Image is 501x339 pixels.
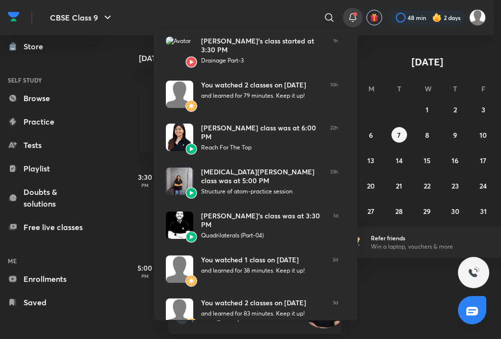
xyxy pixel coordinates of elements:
div: and learned for 79 minutes. Keep it up! [201,91,322,100]
a: AvatarAvatarYou watched 1 class on [DATE]and learned for 38 minutes. Keep it up!2d [154,248,350,291]
div: You watched 2 classes on [DATE] [201,81,322,89]
img: Avatar [185,318,197,330]
div: and learned for 83 minutes. Keep it up! [201,309,325,318]
img: Avatar [185,100,197,112]
div: Reach For The Top [201,143,322,152]
span: 3d [333,298,338,326]
img: Avatar [185,56,197,68]
a: AvatarAvatar[PERSON_NAME]’s class was at 3:30 PMQuadrilaterals (Part-04)1d [154,204,350,248]
span: 10h [330,81,338,108]
div: You watched 2 classes on [DATE] [201,298,325,307]
div: Drainage Part-3 [201,56,325,65]
div: [PERSON_NAME]’s class was at 3:30 PM [201,212,325,229]
img: Avatar [185,143,197,155]
img: Avatar [166,255,193,283]
img: Avatar [185,187,197,199]
img: Avatar [166,168,193,195]
div: Quadrilaterals (Part-04) [201,231,325,240]
a: AvatarAvatarYou watched 2 classes on [DATE]and learned for 83 minutes. Keep it up!3d [154,291,350,334]
a: AvatarAvatar[PERSON_NAME]’s class started at 3:30 PMDrainage Part-31h [154,29,350,73]
div: [MEDICAL_DATA][PERSON_NAME] class was at 5:00 PM [201,168,322,185]
img: Avatar [166,124,193,151]
span: 23h [330,168,338,196]
img: Avatar [185,231,197,243]
a: AvatarAvatar[PERSON_NAME] class was at 6:00 PMReach For The Top22h [154,116,350,160]
span: 1h [333,37,338,65]
div: [PERSON_NAME] class was at 6:00 PM [201,124,322,141]
div: [PERSON_NAME]’s class started at 3:30 PM [201,37,325,54]
img: Avatar [185,275,197,287]
img: Avatar [166,37,191,45]
span: 2d [333,255,338,283]
span: 22h [330,124,338,152]
div: You watched 1 class on [DATE] [201,255,325,264]
div: and learned for 38 minutes. Keep it up! [201,266,325,275]
img: Avatar [166,212,193,239]
a: AvatarAvatarYou watched 2 classes on [DATE]and learned for 79 minutes. Keep it up!10h [154,73,350,116]
img: Avatar [166,298,193,326]
a: AvatarAvatar[MEDICAL_DATA][PERSON_NAME] class was at 5:00 PMStructure of atom-practice session23h [154,160,350,204]
div: Structure of atom-practice session [201,187,322,196]
img: Avatar [166,81,193,108]
span: 1d [333,212,338,240]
